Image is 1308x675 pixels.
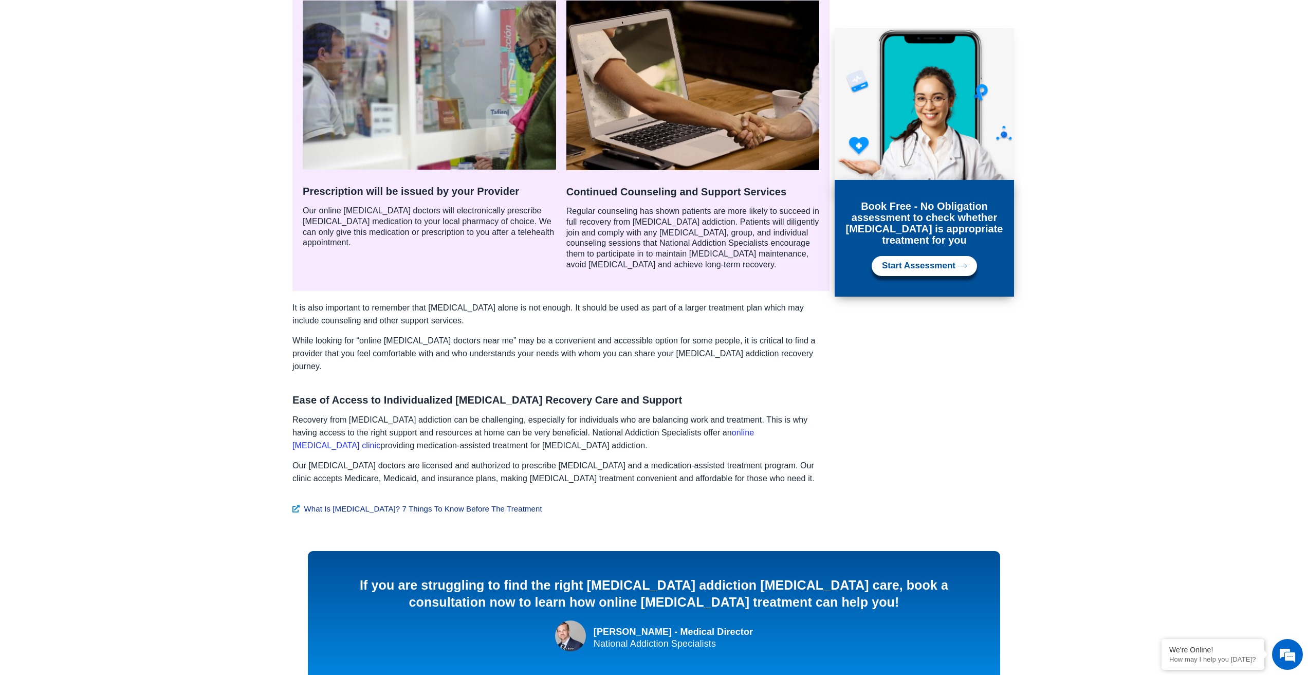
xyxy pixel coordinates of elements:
h3: Prescription will be issued by your Provider [303,185,556,197]
div: Minimize live chat window [169,5,193,30]
h3: Book Free - No Obligation assessment to check whether [MEDICAL_DATA] is appropriate treatment for... [840,200,1008,246]
a: online [MEDICAL_DATA] clinic [292,428,754,450]
img: get suboxone prescription online with online subutex doctors [303,1,556,170]
p: It is also important to remember that [MEDICAL_DATA] alone is not enough. It should be used as pa... [292,301,819,327]
img: Online Suboxone Treatment - Opioid Addiction Treatment using phone [835,28,1014,197]
p: How may I help you today? [1169,655,1257,663]
h3: Ease of Access to Individualized [MEDICAL_DATA] Recovery Care and Support [292,395,819,405]
h3: Continued Counseling and Support Services [566,186,820,198]
textarea: Type your message and hit 'Enter' [5,281,196,317]
div: National Addiction Specialists [594,639,753,648]
span: We're online! [60,130,142,233]
img: national addictiion specialists suboxone doctors dr chad elkin [555,621,586,651]
span: What Is [MEDICAL_DATA]? 7 Things To Know Before The Treatment [302,502,542,515]
p: Regular counseling has shown patients are more likely to succeed in full recovery from [MEDICAL_D... [566,206,820,270]
div: Navigation go back [11,53,27,68]
img: Opioid Addiction Treatment Online Counseling and Therapies [566,1,820,170]
div: Click here to learn more about what is Suboxone and what you need to know before getting Suboxone... [292,502,830,525]
a: Start Assessment [872,256,977,276]
p: Our [MEDICAL_DATA] doctors are licensed and authorized to prescribe [MEDICAL_DATA] and a medicati... [292,459,819,485]
p: Our online [MEDICAL_DATA] doctors will electronically prescribe [MEDICAL_DATA] medication to your... [303,206,556,248]
div: Chat with us now [69,54,188,67]
a: What Is [MEDICAL_DATA]? 7 Things To Know Before The Treatment [292,502,830,515]
p: Recovery from [MEDICAL_DATA] addiction can be challenging, especially for individuals who are bal... [292,413,819,452]
span: Start Assessment [882,261,955,271]
p: While looking for “online [MEDICAL_DATA] doctors near me” may be a convenient and accessible opti... [292,334,819,373]
div: We're Online! [1169,646,1257,654]
div: [PERSON_NAME] - Medical Director [594,625,753,639]
div: If you are struggling to find the right [MEDICAL_DATA] addiction [MEDICAL_DATA] care, book a cons... [323,577,985,610]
